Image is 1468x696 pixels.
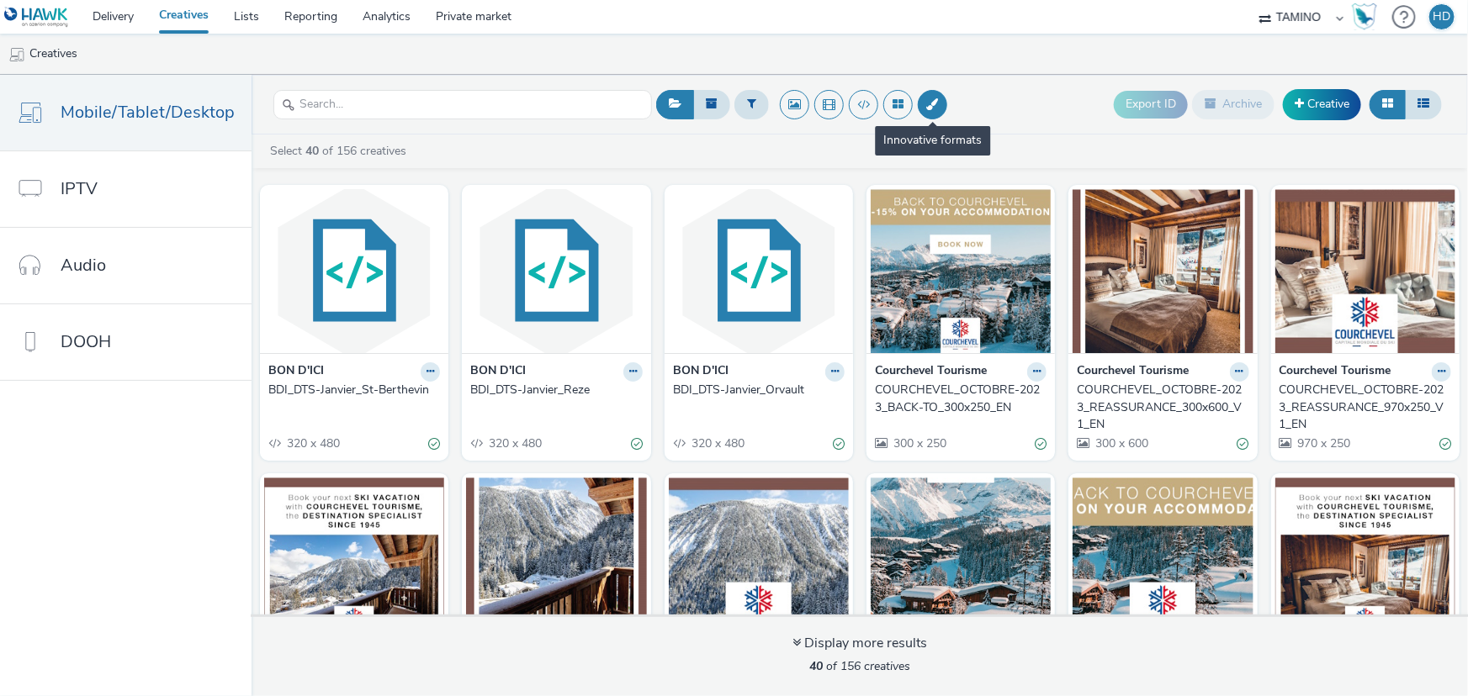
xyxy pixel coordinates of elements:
strong: Courchevel Tourisme [875,362,987,382]
strong: BON D'ICI [673,362,729,382]
a: Select of 156 creatives [268,143,413,159]
img: BDI_DTS-Janvier_Reze visual [466,189,646,353]
a: Creative [1283,89,1361,119]
div: HD [1434,4,1451,29]
span: 320 x 480 [487,435,542,451]
span: Audio [61,253,106,277]
strong: Courchevel Tourisme [1280,362,1391,382]
div: Valid [631,435,643,452]
a: COURCHEVEL_OCTOBRE-2023_REASSURANCE_970x250_V1_EN [1280,382,1451,433]
img: COURCHEVEL_OCTOBRE-2023_REASSURANCE_970x250_V2_EN visual [669,477,849,641]
div: Valid [833,435,845,452]
div: BDI_DTS-Janvier_Reze [470,382,635,398]
strong: 40 [305,143,319,159]
a: COURCHEVEL_OCTOBRE-2023_REASSURANCE_300x600_V1_EN [1077,382,1248,433]
span: Mobile/Tablet/Desktop [61,100,235,124]
img: COURCHEVEL_OCTOBRE-2023_REASSURANCE_970x250_V1_EN visual [1275,189,1455,353]
div: COURCHEVEL_OCTOBRE-2023_BACK-TO_300x250_EN [875,382,1040,416]
button: Table [1405,90,1442,119]
img: COURCHEVEL_OCTOBRE-2023_BACK-TO_300x600_EN visual [871,477,1051,641]
div: Valid [1237,435,1249,452]
a: BDI_DTS-Janvier_St-Berthevin [268,382,440,398]
strong: Courchevel Tourisme [1077,362,1189,382]
button: Grid [1370,90,1406,119]
a: COURCHEVEL_OCTOBRE-2023_BACK-TO_300x250_EN [875,382,1047,416]
div: Valid [1439,435,1451,452]
img: COURCHEVEL_OCTOBRE-2023_REASSURANCE_300x600_V1_EN visual [1073,189,1253,353]
span: 320 x 480 [285,435,340,451]
img: COURCHEVEL_OCTOBRE-2023_BACK-TO_970x250_EN visual [1073,477,1253,641]
div: BDI_DTS-Janvier_Orvault [673,382,838,398]
img: COURCHEVEL_OCTOBRE-2023_REASSURANCE_300x250_V1_EN visual [1275,477,1455,641]
span: DOOH [61,330,111,354]
div: Valid [428,435,440,452]
span: 970 x 250 [1296,435,1351,451]
span: 320 x 480 [690,435,745,451]
div: BDI_DTS-Janvier_St-Berthevin [268,382,433,398]
img: mobile [8,46,25,63]
button: Export ID [1114,91,1188,118]
button: Archive [1192,90,1275,119]
input: Search... [273,90,652,119]
div: COURCHEVEL_OCTOBRE-2023_REASSURANCE_300x600_V1_EN [1077,382,1242,433]
strong: BON D'ICI [268,362,324,382]
img: COURCHEVEL_OCTOBRE-2023_REASSURANCE_300x250_V2_EN visual [264,477,444,641]
strong: 40 [809,658,823,674]
a: Hawk Academy [1352,3,1384,30]
img: COURCHEVEL_OCTOBRE-2023_REASSURANCE_300x600_V2_EN visual [466,477,646,641]
span: IPTV [61,177,98,201]
div: COURCHEVEL_OCTOBRE-2023_REASSURANCE_970x250_V1_EN [1280,382,1444,433]
span: 300 x 600 [1094,435,1148,451]
span: 300 x 250 [892,435,946,451]
img: Hawk Academy [1352,3,1377,30]
img: undefined Logo [4,7,69,28]
a: BDI_DTS-Janvier_Orvault [673,382,845,398]
span: of 156 creatives [809,658,910,674]
div: Valid [1035,435,1047,452]
img: COURCHEVEL_OCTOBRE-2023_BACK-TO_300x250_EN visual [871,189,1051,353]
div: Display more results [792,634,927,653]
a: BDI_DTS-Janvier_Reze [470,382,642,398]
img: BDI_DTS-Janvier_Orvault visual [669,189,849,353]
img: BDI_DTS-Janvier_St-Berthevin visual [264,189,444,353]
strong: BON D'ICI [470,362,526,382]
